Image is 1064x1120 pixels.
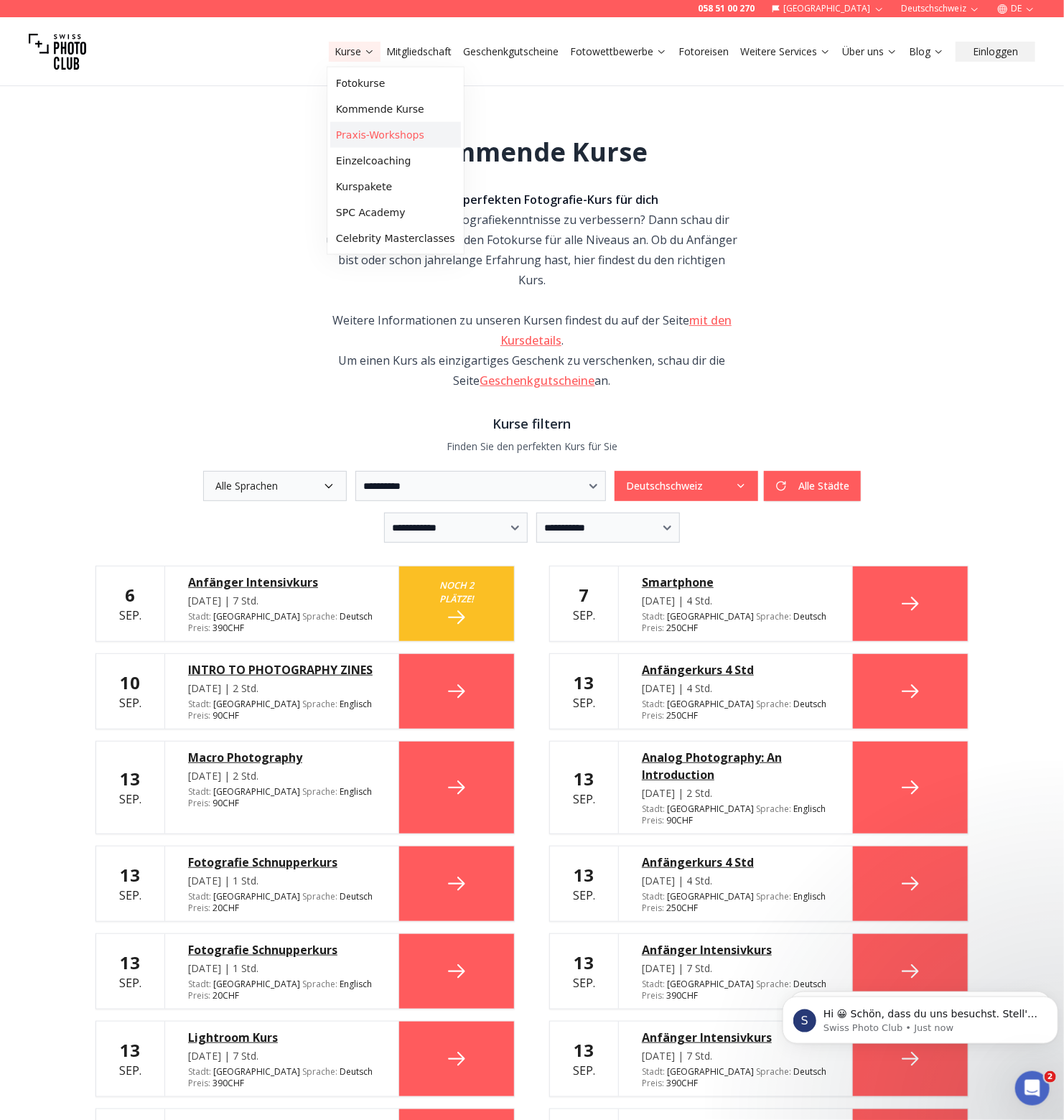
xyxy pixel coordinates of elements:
b: 13 [574,671,594,694]
a: Anfängerkurs 4 Std [642,854,829,871]
a: Kurse [335,45,375,59]
p: Finden Sie den perfekten Kurs für Sie [95,439,969,454]
b: 13 [121,863,141,887]
div: [DATE] | 2 Std. [188,681,375,696]
span: Sprache : [756,1065,791,1078]
button: Fotoreisen [673,42,734,62]
iframe: Intercom live chat [1015,1071,1050,1106]
a: Celebrity Masterclasses [330,225,461,251]
div: Sep. [573,767,595,808]
a: Blog [909,45,944,59]
div: Lightroom Kurs [188,1029,375,1046]
div: [DATE] | 4 Std. [642,681,829,696]
strong: Finde den perfekten Fotografie-Kurs für dich [406,192,658,207]
button: Mitgliedschaft [381,42,457,62]
span: Stadt : [188,785,211,798]
a: Kurspakete [330,174,461,200]
button: Fotowettbewerbe [564,42,673,62]
span: Preis : [188,1077,210,1089]
span: Preis : [642,902,664,914]
div: [GEOGRAPHIC_DATA] 250 CHF [642,699,829,722]
a: Anfänger Intensivkurs [188,574,375,591]
div: [GEOGRAPHIC_DATA] 390 CHF [642,1066,829,1089]
span: Stadt : [642,1065,665,1078]
div: Sep. [119,671,141,711]
div: [GEOGRAPHIC_DATA] 20 CHF [188,979,375,1002]
span: Deutsch [340,891,373,902]
span: Stadt : [642,803,665,815]
div: Anfänger Intensivkurs [642,1029,829,1046]
span: Stadt : [188,978,211,990]
span: Preis : [642,814,664,826]
div: [DATE] | 7 Std. [642,961,829,976]
div: Smartphone [642,574,829,591]
span: Stadt : [188,1065,211,1078]
span: Sprache : [302,610,337,622]
span: Deutsch [340,611,373,622]
span: Sprache : [756,610,791,622]
div: [DATE] | 7 Std. [188,594,375,608]
b: 6 [126,583,136,607]
div: [DATE] | 4 Std. [642,874,829,888]
span: Englisch [340,699,372,710]
div: Fotografie Schnupperkurs [188,941,375,958]
span: Sprache : [756,978,791,990]
span: Stadt : [642,610,665,622]
div: Sep. [119,951,141,991]
div: Fotografie Schnupperkurs [188,854,375,871]
button: Über uns [836,42,903,62]
span: Deutsch [793,611,826,622]
div: [DATE] | 1 Std. [188,961,375,976]
span: Sprache : [756,803,791,815]
span: Preis : [188,902,210,914]
span: Englisch [340,786,372,798]
h1: Kommende Kurse [416,138,648,167]
div: [GEOGRAPHIC_DATA] 390 CHF [188,1066,375,1089]
span: Preis : [188,709,210,722]
a: INTRO TO PHOTOGRAPHY ZINES [188,661,375,678]
div: Sep. [573,1039,595,1079]
span: Deutsch [793,1066,826,1078]
iframe: Intercom notifications message [777,966,1064,1067]
span: Preis : [642,1077,664,1089]
div: Bist du bereit, deine Fotografiekenntnisse zu verbessern? Dann schau dir unsere Liste der kommend... [325,190,739,290]
span: Sprache : [302,698,337,710]
b: 13 [574,1038,594,1062]
div: Sep. [119,767,141,808]
button: Blog [903,42,950,62]
span: Englisch [793,803,826,815]
b: 13 [121,1038,141,1062]
b: 13 [121,951,141,974]
span: Stadt : [642,890,665,902]
div: Sep. [573,584,595,624]
span: Preis : [642,622,664,634]
button: Deutschschweiz [615,471,758,501]
a: Noch 2 Plätze! [399,566,514,641]
div: [GEOGRAPHIC_DATA] 250 CHF [642,611,829,634]
span: Deutsch [793,699,826,710]
b: 13 [574,951,594,974]
button: Alle Sprachen [203,471,347,501]
div: [GEOGRAPHIC_DATA] 390 CHF [642,979,829,1002]
span: Stadt : [188,890,211,902]
span: Sprache : [756,890,791,902]
a: Einzelcoaching [330,148,461,174]
a: Anfänger Intensivkurs [642,941,829,958]
a: Macro Photography [188,749,375,766]
button: Alle Städte [764,471,861,501]
a: SPC Academy [330,200,461,225]
div: [GEOGRAPHIC_DATA] 250 CHF [642,891,829,914]
a: Mitgliedschaft [386,45,452,59]
a: Anfängerkurs 4 Std [642,661,829,678]
a: Praxis-Workshops [330,122,461,148]
a: Weitere Services [740,45,831,59]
